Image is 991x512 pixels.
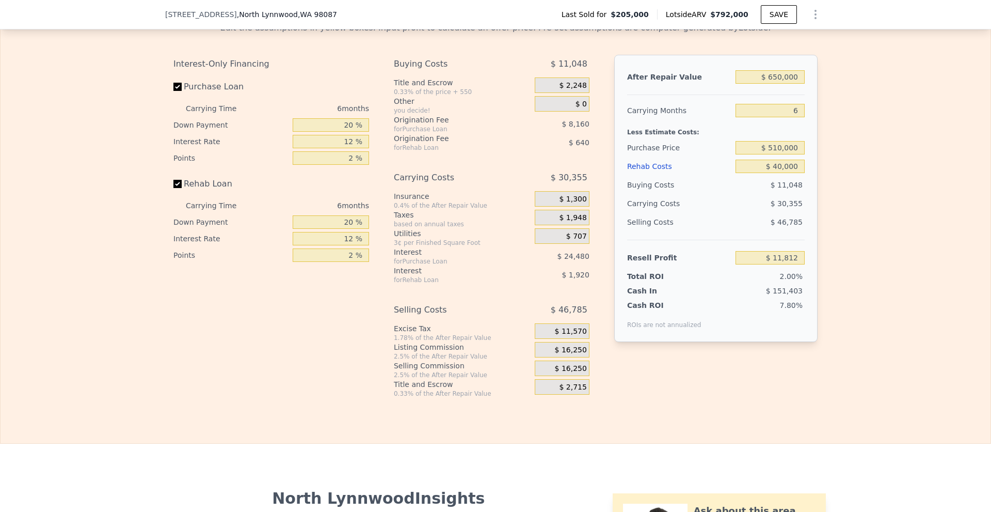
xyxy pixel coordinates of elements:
[555,327,587,336] span: $ 11,570
[627,157,731,176] div: Rehab Costs
[761,5,797,24] button: SAVE
[173,117,289,133] div: Down Payment
[394,352,531,361] div: 2.5% of the After Repair Value
[551,168,587,187] span: $ 30,355
[394,247,509,257] div: Interest
[562,120,589,128] span: $ 8,160
[780,272,803,281] span: 2.00%
[559,213,586,223] span: $ 1,948
[551,55,587,73] span: $ 11,048
[555,346,587,355] span: $ 16,250
[555,364,587,374] span: $ 16,250
[394,334,531,342] div: 1.78% of the After Repair Value
[394,276,509,284] div: for Rehab Loan
[611,9,649,20] span: $205,000
[173,489,584,508] div: North Lynnwood Insights
[298,10,337,19] span: , WA 98087
[394,323,531,334] div: Excise Tax
[257,197,369,214] div: 6 months
[394,96,531,106] div: Other
[173,175,289,193] label: Rehab Loan
[394,168,509,187] div: Carrying Costs
[766,287,803,295] span: $ 151,403
[186,100,253,117] div: Carrying Time
[627,194,692,213] div: Carrying Costs
[394,144,509,152] div: for Rehab Loan
[394,125,509,133] div: for Purchase Loan
[165,9,237,20] span: [STREET_ADDRESS]
[627,176,731,194] div: Buying Costs
[771,181,803,189] span: $ 11,048
[627,286,692,296] div: Cash In
[173,150,289,166] div: Points
[562,271,589,279] span: $ 1,920
[237,9,337,20] span: , North Lynnwood
[173,180,182,188] input: Rehab Loan
[394,106,531,115] div: you decide!
[394,88,531,96] div: 0.33% of the price + 550
[173,83,182,91] input: Purchase Loan
[557,252,589,260] span: $ 24,480
[566,232,587,241] span: $ 707
[394,301,509,319] div: Selling Costs
[394,210,531,220] div: Taxes
[173,55,369,73] div: Interest-Only Financing
[771,218,803,226] span: $ 46,785
[627,249,731,267] div: Resell Profit
[394,191,531,201] div: Insurance
[394,379,531,390] div: Title and Escrow
[394,201,531,210] div: 0.4% of the After Repair Value
[627,300,701,311] div: Cash ROI
[627,120,805,138] div: Less Estimate Costs:
[805,4,826,25] button: Show Options
[173,77,289,96] label: Purchase Loan
[394,266,509,276] div: Interest
[173,133,289,150] div: Interest Rate
[627,68,731,86] div: After Repair Value
[627,311,701,329] div: ROIs are not annualized
[394,342,531,352] div: Listing Commission
[173,247,289,263] div: Points
[394,55,509,73] div: Buying Costs
[173,230,289,247] div: Interest Rate
[559,195,586,204] span: $ 1,300
[559,81,586,90] span: $ 2,248
[394,371,531,379] div: 2.5% of the After Repair Value
[394,133,509,144] div: Origination Fee
[780,301,803,309] span: 7.80%
[394,228,531,239] div: Utilities
[186,197,253,214] div: Carrying Time
[666,9,710,20] span: Lotside ARV
[394,115,509,125] div: Origination Fee
[562,9,611,20] span: Last Sold for
[551,301,587,319] span: $ 46,785
[627,101,731,120] div: Carrying Months
[559,383,586,392] span: $ 2,715
[257,100,369,117] div: 6 months
[576,100,587,109] span: $ 0
[394,361,531,371] div: Selling Commission
[771,199,803,208] span: $ 30,355
[394,390,531,398] div: 0.33% of the After Repair Value
[627,213,731,231] div: Selling Costs
[394,257,509,266] div: for Purchase Loan
[394,77,531,88] div: Title and Escrow
[394,239,531,247] div: 3¢ per Finished Square Foot
[627,138,731,157] div: Purchase Price
[627,271,692,282] div: Total ROI
[569,138,589,147] span: $ 640
[710,10,748,19] span: $792,000
[173,214,289,230] div: Down Payment
[394,220,531,228] div: based on annual taxes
